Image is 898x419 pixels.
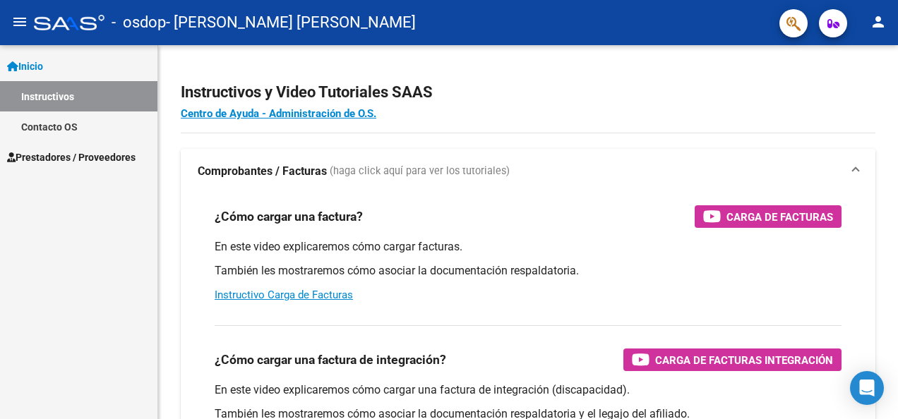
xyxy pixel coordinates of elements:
[623,348,842,371] button: Carga de Facturas Integración
[11,13,28,30] mat-icon: menu
[726,208,833,226] span: Carga de Facturas
[330,164,510,179] span: (haga click aquí para ver los tutoriales)
[215,289,353,301] a: Instructivo Carga de Facturas
[198,164,327,179] strong: Comprobantes / Facturas
[215,263,842,279] p: También les mostraremos cómo asociar la documentación respaldatoria.
[870,13,887,30] mat-icon: person
[181,107,376,120] a: Centro de Ayuda - Administración de O.S.
[181,79,875,106] h2: Instructivos y Video Tutoriales SAAS
[215,239,842,255] p: En este video explicaremos cómo cargar facturas.
[215,350,446,370] h3: ¿Cómo cargar una factura de integración?
[181,149,875,194] mat-expansion-panel-header: Comprobantes / Facturas (haga click aquí para ver los tutoriales)
[215,207,363,226] h3: ¿Cómo cargar una factura?
[215,382,842,398] p: En este video explicaremos cómo cargar una factura de integración (discapacidad).
[695,205,842,228] button: Carga de Facturas
[655,351,833,369] span: Carga de Facturas Integración
[112,7,166,38] span: - osdop
[7,150,136,165] span: Prestadores / Proveedores
[166,7,416,38] span: - [PERSON_NAME] [PERSON_NAME]
[850,371,884,405] div: Open Intercom Messenger
[7,59,43,74] span: Inicio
